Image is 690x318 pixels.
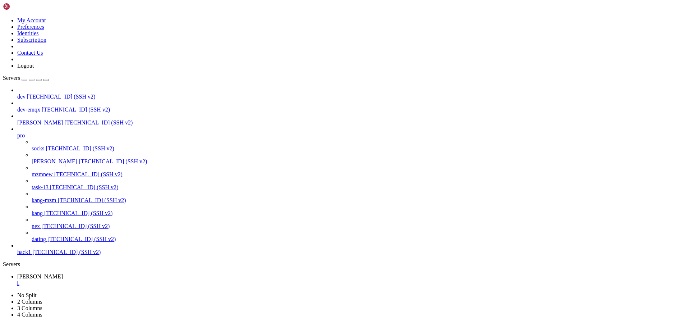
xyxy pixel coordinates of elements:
li: [PERSON_NAME] [TECHNICAL_ID] (SSH v2) [17,113,687,126]
span: [PERSON_NAME] [32,158,77,164]
span: hack1 [17,249,31,255]
a: nex [TECHNICAL_ID] (SSH v2) [32,223,687,230]
a: socks [TECHNICAL_ID] (SSH v2) [32,145,687,152]
span: kang [32,210,43,216]
li: mzmnew [TECHNICAL_ID] (SSH v2) [32,165,687,178]
a: dev [TECHNICAL_ID] (SSH v2) [17,94,687,100]
li: kang-mzm [TECHNICAL_ID] (SSH v2) [32,191,687,204]
a: mzmnew [TECHNICAL_ID] (SSH v2) [32,171,687,178]
a: Identities [17,30,39,36]
img: Shellngn [3,3,44,10]
span: pro [17,132,25,138]
a: hack1 [TECHNICAL_ID] (SSH v2) [17,249,687,255]
a: dating [TECHNICAL_ID] (SSH v2) [32,236,687,242]
a: pro [17,132,687,139]
li: kang [TECHNICAL_ID] (SSH v2) [32,204,687,217]
span: [TECHNICAL_ID] (SSH v2) [41,223,110,229]
span: [TECHNICAL_ID] (SSH v2) [57,197,126,203]
a: Contact Us [17,50,43,56]
a: Logout [17,63,34,69]
a: Preferences [17,24,44,30]
a: 2 Columns [17,299,42,305]
span: dev-emqx [17,106,40,113]
span: [TECHNICAL_ID] (SSH v2) [79,158,147,164]
a: task-13 [TECHNICAL_ID] (SSH v2) [32,184,687,191]
span: [TECHNICAL_ID] (SSH v2) [54,171,123,177]
span: task-13 [32,184,49,190]
li: task-13 [TECHNICAL_ID] (SSH v2) [32,178,687,191]
span: [TECHNICAL_ID] (SSH v2) [44,210,112,216]
li: [PERSON_NAME] [TECHNICAL_ID] (SSH v2) [32,152,687,165]
span: [TECHNICAL_ID] (SSH v2) [64,119,133,126]
a: 3 Columns [17,305,42,311]
a: dev-emqx [TECHNICAL_ID] (SSH v2) [17,106,687,113]
a: My Account [17,17,46,23]
div: Servers [3,261,687,268]
span: [TECHNICAL_ID] (SSH v2) [46,145,114,151]
span: [TECHNICAL_ID] (SSH v2) [32,249,101,255]
span: dating [32,236,46,242]
li: dev-emqx [TECHNICAL_ID] (SSH v2) [17,100,687,113]
span: kang-mzm [32,197,56,203]
span: [TECHNICAL_ID] (SSH v2) [47,236,116,242]
span: mzmnew [32,171,53,177]
li: pro [17,126,687,242]
span: [TECHNICAL_ID] (SSH v2) [42,106,110,113]
a: [PERSON_NAME] [TECHNICAL_ID] (SSH v2) [32,158,687,165]
a: Servers [3,75,49,81]
span: [PERSON_NAME] [17,273,63,280]
li: socks [TECHNICAL_ID] (SSH v2) [32,139,687,152]
li: nex [TECHNICAL_ID] (SSH v2) [32,217,687,230]
li: dating [TECHNICAL_ID] (SSH v2) [32,230,687,242]
span: [PERSON_NAME] [17,119,63,126]
a: zhou [17,273,687,286]
a: No Split [17,292,37,298]
a: Subscription [17,37,46,43]
a: 4 Columns [17,312,42,318]
a: [PERSON_NAME] [TECHNICAL_ID] (SSH v2) [17,119,687,126]
a:  [17,280,687,286]
span: nex [32,223,40,229]
a: kang [TECHNICAL_ID] (SSH v2) [32,210,687,217]
span: [TECHNICAL_ID] (SSH v2) [27,94,95,100]
span: dev [17,94,26,100]
li: hack1 [TECHNICAL_ID] (SSH v2) [17,242,687,255]
li: dev [TECHNICAL_ID] (SSH v2) [17,87,687,100]
span: socks [32,145,45,151]
a: kang-mzm [TECHNICAL_ID] (SSH v2) [32,197,687,204]
span: [TECHNICAL_ID] (SSH v2) [50,184,118,190]
span: Servers [3,75,20,81]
